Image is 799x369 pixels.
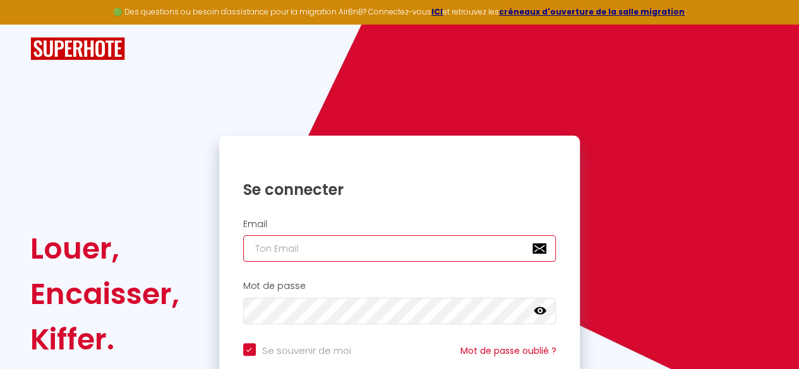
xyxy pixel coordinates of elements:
img: SuperHote logo [30,37,125,61]
input: Ton Email [243,235,556,262]
div: Kiffer. [30,317,179,362]
h1: Se connecter [243,180,556,199]
button: Ouvrir le widget de chat LiveChat [10,5,48,43]
iframe: Chat [745,312,790,360]
div: Louer, [30,226,179,271]
h2: Mot de passe [243,281,556,291]
h2: Email [243,219,556,230]
a: créneaux d'ouverture de la salle migration [499,6,685,17]
a: Mot de passe oublié ? [460,344,556,357]
div: Encaisser, [30,271,179,317]
a: ICI [431,6,443,17]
